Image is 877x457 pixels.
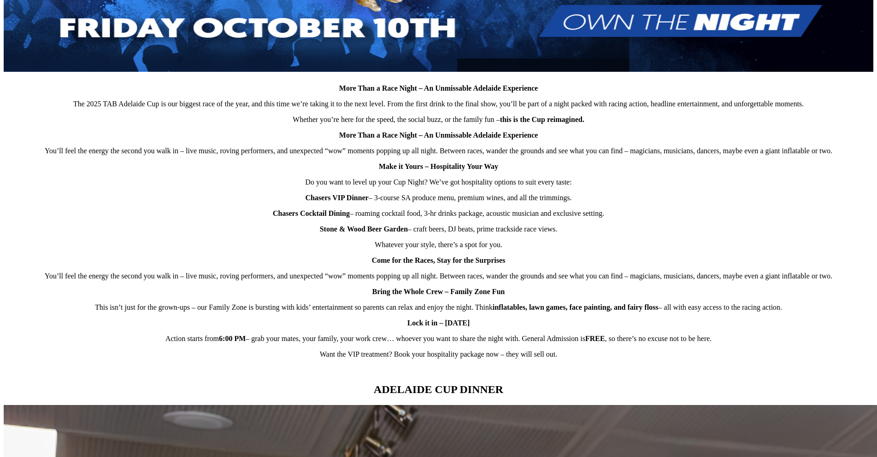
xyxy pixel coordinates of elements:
strong: this is the Cup reimagined. [500,116,584,123]
strong: More Than a Race Night – An Unmissable Adelaide Experience [339,131,538,139]
strong: inflatables, lawn games, face painting, and fairy floss [493,303,658,311]
p: You’ll feel the energy the second you walk in – live music, roving performers, and unexpected “wo... [4,272,873,280]
p: – roaming cocktail food, 3-hr drinks package, acoustic musician and exclusive setting. [4,209,873,218]
p: You’ll feel the energy the second you walk in – live music, roving performers, and unexpected “wo... [4,147,873,155]
strong: FREE [585,335,605,342]
strong: Lock it in – [DATE] [407,319,470,327]
h2: ADELAIDE CUP DINNER [4,383,873,396]
strong: More Than a Race Night – An Unmissable Adelaide Experience [339,84,538,92]
p: Want the VIP treatment? Book your hospitality package now – they will sell out. [4,350,873,359]
strong: Stone & Wood Beer Garden [319,225,407,233]
strong: Chasers Cocktail Dining [273,209,350,217]
strong: :00 PM [223,335,246,342]
p: This isn’t just for the grown-ups – our Family Zone is bursting with kids’ entertainment so paren... [4,303,873,312]
p: The 2025 TAB Adelaide Cup is our biggest race of the year, and this time we’re taking it to the n... [4,100,873,108]
p: Whatever your style, there’s a spot for you. [4,241,873,249]
strong: 6 [219,335,223,342]
p: Do you want to level up your Cup Night? We’ve got hospitality options to suit every taste: [4,178,873,186]
strong: Make it Yours – Hospitality Your Way [379,162,499,170]
strong: Bring the Whole Crew – Family Zone Fun [372,288,505,295]
p: – 3-course SA produce menu, premium wines, and all the trimmings. [4,194,873,202]
p: Whether you’re here for the speed, the social buzz, or the family fun – [4,116,873,124]
strong: Come for the Races, Stay for the Surprises [372,256,505,264]
p: – craft beers, DJ beats, prime trackside race views. [4,225,873,233]
strong: Chasers VIP Dinner [305,194,369,202]
p: Action starts from – grab your mates, your family, your work crew… whoever you want to share the ... [4,335,873,343]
